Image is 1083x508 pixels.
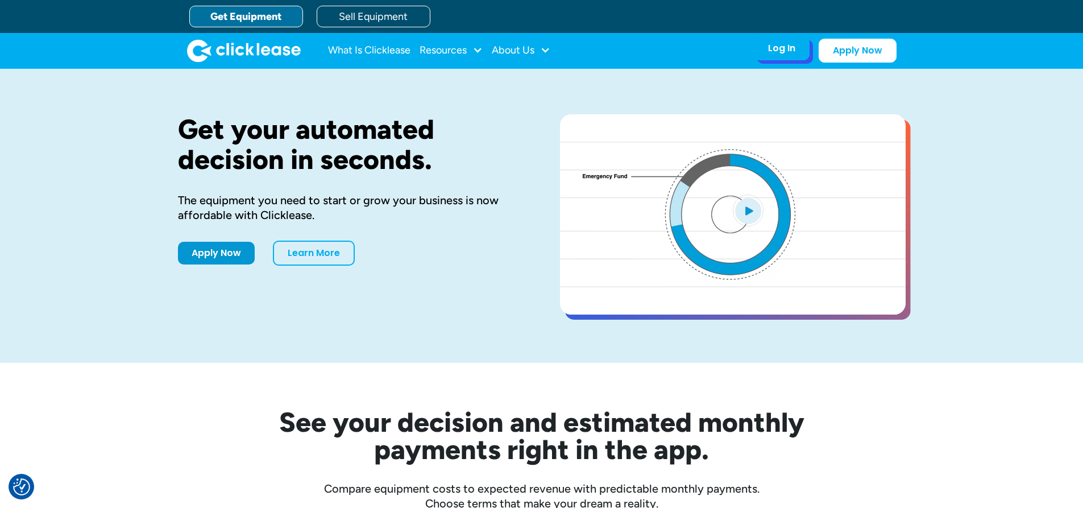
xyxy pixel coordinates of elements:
[178,193,524,222] div: The equipment you need to start or grow your business is now affordable with Clicklease.
[560,114,906,315] a: open lightbox
[733,195,764,226] img: Blue play button logo on a light blue circular background
[13,478,30,495] button: Consent Preferences
[768,43,795,54] div: Log In
[178,114,524,175] h1: Get your automated decision in seconds.
[420,39,483,62] div: Resources
[223,408,860,463] h2: See your decision and estimated monthly payments right in the app.
[819,39,897,63] a: Apply Now
[187,39,301,62] img: Clicklease logo
[273,241,355,266] a: Learn More
[317,6,430,27] a: Sell Equipment
[189,6,303,27] a: Get Equipment
[187,39,301,62] a: home
[328,39,410,62] a: What Is Clicklease
[13,478,30,495] img: Revisit consent button
[178,242,255,265] a: Apply Now
[492,39,550,62] div: About Us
